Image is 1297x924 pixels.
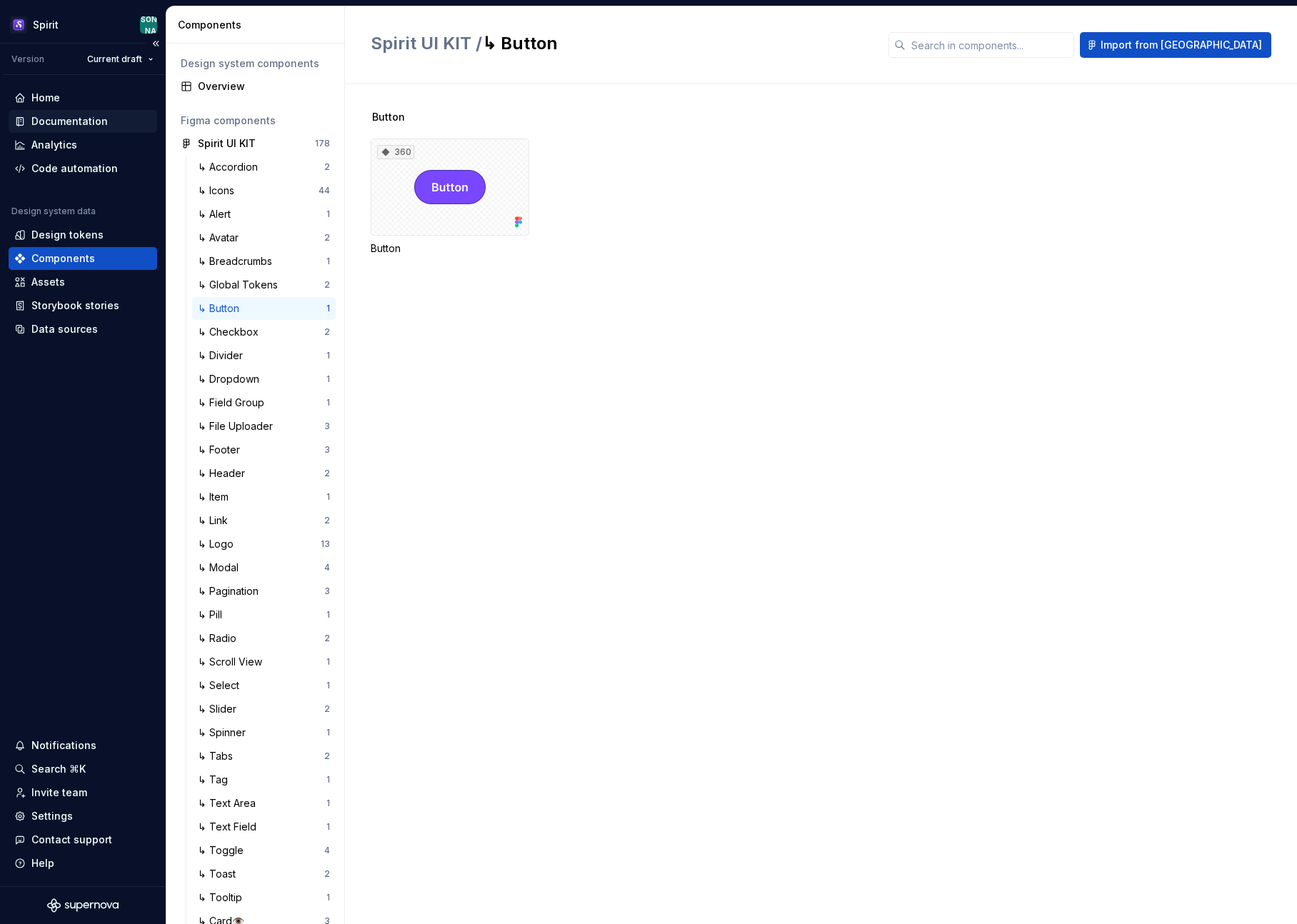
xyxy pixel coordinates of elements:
div: 1 [326,774,330,785]
a: ↳ Link2 [192,509,336,532]
div: Version [11,54,44,65]
a: ↳ Pagination3 [192,580,336,603]
div: 3 [324,586,330,597]
a: Invite team [9,781,157,804]
a: Analytics [9,134,157,156]
button: Search ⌘K [9,758,157,780]
div: Figma components [181,114,330,128]
div: ↳ Spinner [198,725,251,740]
a: ↳ Footer3 [192,438,336,461]
div: ↳ Slider [198,702,242,716]
div: 4 [324,845,330,856]
div: Data sources [31,322,98,336]
a: Home [9,86,157,109]
a: ↳ Button1 [192,297,336,320]
svg: Supernova Logo [47,898,119,913]
div: Invite team [31,785,87,800]
a: ↳ Tabs2 [192,745,336,768]
div: ↳ Modal [198,561,244,575]
div: 1 [326,892,330,903]
div: 2 [324,515,330,526]
div: Search ⌘K [31,762,86,776]
div: 44 [319,185,330,196]
a: Spirit UI KIT178 [175,132,336,155]
a: ↳ Text Area1 [192,792,336,815]
div: Notifications [31,738,96,753]
div: 3 [324,421,330,432]
div: [PERSON_NAME] [140,2,157,48]
div: 4 [324,562,330,573]
h2: ↳ Button [371,32,871,55]
a: ↳ Alert1 [192,203,336,226]
div: 2 [324,703,330,715]
div: 1 [326,256,330,267]
div: ↳ Divider [198,348,249,363]
div: ↳ Logo [198,537,239,551]
a: Design tokens [9,224,157,246]
div: Settings [31,809,73,823]
button: Contact support [9,828,157,851]
a: Components [9,247,157,270]
a: Code automation [9,157,157,180]
div: Design system components [181,56,330,71]
a: ↳ Pill1 [192,603,336,626]
a: Documentation [9,110,157,133]
div: ↳ File Uploader [198,419,279,433]
span: Spirit UI KIT / [371,33,482,54]
a: ↳ Toast2 [192,863,336,885]
a: ↳ Divider1 [192,344,336,367]
div: Code automation [31,161,118,176]
a: ↳ Radio2 [192,627,336,650]
div: Help [31,856,54,870]
div: ↳ Item [198,490,234,504]
a: ↳ Select1 [192,674,336,697]
div: ↳ Checkbox [198,325,264,339]
div: Overview [198,79,330,94]
div: 1 [326,303,330,314]
div: Design tokens [31,228,104,242]
a: ↳ Accordion2 [192,156,336,179]
a: ↳ Header2 [192,462,336,485]
a: ↳ Tooltip1 [192,886,336,909]
div: ↳ Icons [198,184,240,198]
div: ↳ Link [198,513,234,528]
div: ↳ Pagination [198,584,264,598]
a: ↳ Logo13 [192,533,336,556]
div: ↳ Radio [198,631,242,646]
div: 1 [326,609,330,621]
div: 2 [324,468,330,479]
a: ↳ Field Group1 [192,391,336,414]
div: 1 [326,350,330,361]
div: 1 [326,397,330,408]
button: Collapse sidebar [146,34,166,54]
a: ↳ Spinner1 [192,721,336,744]
div: 1 [326,680,330,691]
div: 2 [324,750,330,762]
div: ↳ Breadcrumbs [198,254,278,268]
div: Home [31,91,60,105]
div: ↳ Toggle [198,843,249,858]
div: 1 [326,373,330,385]
div: Storybook stories [31,298,119,313]
div: 3 [324,444,330,456]
div: 1 [326,727,330,738]
div: ↳ Field Group [198,396,270,410]
a: ↳ Scroll View1 [192,651,336,673]
div: ↳ Pill [198,608,228,622]
div: Assets [31,275,65,289]
div: ↳ Text Field [198,820,262,834]
div: Design system data [11,206,96,217]
div: 1 [326,798,330,809]
span: Button [372,110,405,124]
a: Storybook stories [9,294,157,317]
a: ↳ Global Tokens2 [192,273,336,296]
a: ↳ Text Field1 [192,815,336,838]
div: 1 [326,491,330,503]
div: Analytics [31,138,77,152]
div: 360 [377,145,414,159]
div: ↳ Select [198,678,245,693]
div: Components [178,18,339,32]
span: Current draft [87,54,142,65]
div: ↳ Alert [198,207,236,221]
